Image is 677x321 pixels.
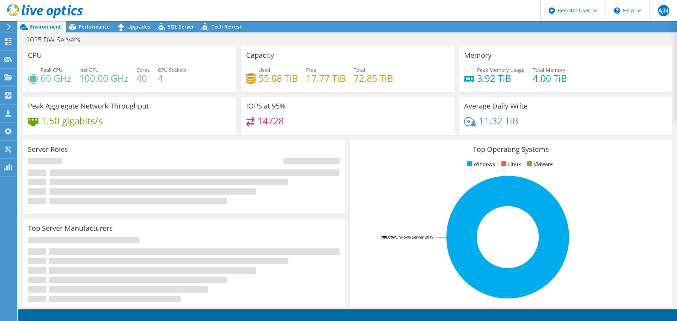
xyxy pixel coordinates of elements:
[136,67,150,73] span: Cores
[79,67,99,73] span: Net CPU
[354,67,365,73] span: Total
[525,160,553,168] li: VMware
[533,67,565,73] span: Total Memory
[41,74,71,82] h4: 60 GHz
[28,146,68,153] h3: Server Roles
[479,117,518,125] h4: 11.32 TiB
[79,23,110,30] span: Performance
[127,23,150,30] span: Upgrades
[614,7,620,14] svg: \n
[355,146,667,153] h3: Top Operating Systems
[79,74,128,82] h4: 100.00 GHz
[258,74,298,82] h4: 55.08 TiB
[28,102,149,110] h3: Peak Aggregate Network Throughput
[306,67,316,73] span: Free
[168,23,194,30] span: SQL Server
[354,74,393,82] h4: 72.85 TiB
[212,23,243,30] span: Tech Refresh
[136,74,150,82] h4: 40
[258,67,270,73] span: Used
[28,224,113,232] h3: Top Server Manufacturers
[158,67,187,73] span: CPU Sockets
[158,74,187,82] h4: 4
[306,74,346,82] h4: 17.77 TiB
[533,74,567,82] h4: 4.00 TiB
[41,67,62,73] span: Peak CPU
[394,234,433,240] tspan: Windows Server 2019
[477,67,525,73] span: Peak Memory Usage
[28,51,42,59] h3: CPU
[658,5,669,16] span: AJN
[381,234,394,240] tspan: 100.0%
[41,117,103,125] h4: 1.50 gigabits/s
[246,102,286,110] h3: IOPS at 95%
[477,74,525,82] h4: 3.92 TiB
[464,102,527,110] h3: Average Daily Write
[246,51,274,59] h3: Capacity
[30,23,61,30] span: Environment
[257,117,284,125] h4: 14728
[465,160,495,168] li: Windows
[464,51,492,59] h3: Memory
[23,36,91,44] h1: 2025 DW Servers
[500,160,521,168] li: Linux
